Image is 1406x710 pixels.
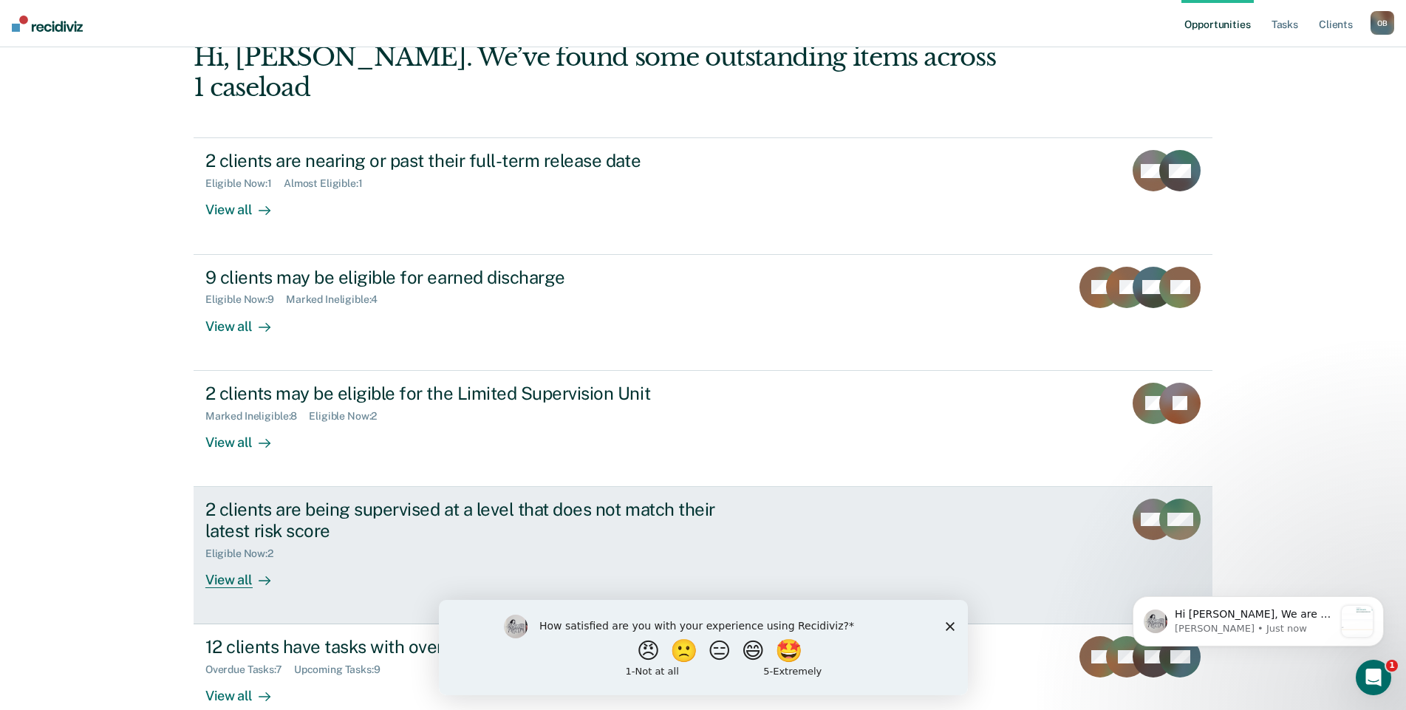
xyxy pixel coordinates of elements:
div: View all [205,559,288,588]
div: Almost Eligible : 1 [284,177,375,190]
div: Upcoming Tasks : 9 [294,663,392,676]
div: O B [1371,11,1394,35]
a: 9 clients may be eligible for earned dischargeEligible Now:9Marked Ineligible:4View all [194,255,1212,371]
div: View all [205,676,288,705]
div: Marked Ineligible : 8 [205,410,309,423]
div: View all [205,422,288,451]
div: 2 clients are nearing or past their full-term release date [205,150,724,171]
a: 2 clients are being supervised at a level that does not match their latest risk scoreEligible Now... [194,487,1212,624]
a: 2 clients are nearing or past their full-term release dateEligible Now:1Almost Eligible:1View all [194,137,1212,254]
span: 1 [1386,660,1398,672]
img: Recidiviz [12,16,83,32]
div: 9 clients may be eligible for earned discharge [205,267,724,288]
iframe: Survey by Kim from Recidiviz [439,600,968,695]
div: View all [205,190,288,219]
a: 2 clients may be eligible for the Limited Supervision UnitMarked Ineligible:8Eligible Now:2View all [194,371,1212,487]
iframe: Intercom live chat [1356,660,1391,695]
button: OB [1371,11,1394,35]
div: Marked Ineligible : 4 [286,293,389,306]
div: Eligible Now : 2 [205,547,285,560]
div: Hi, [PERSON_NAME]. We’ve found some outstanding items across 1 caseload [194,42,1009,103]
div: 2 clients are being supervised at a level that does not match their latest risk score [205,499,724,542]
div: View all [205,306,288,335]
div: 2 clients may be eligible for the Limited Supervision Unit [205,383,724,404]
div: Eligible Now : 2 [309,410,389,423]
div: Overdue Tasks : 7 [205,663,294,676]
div: Eligible Now : 9 [205,293,286,306]
iframe: Intercom notifications message [1110,567,1406,670]
div: 12 clients have tasks with overdue or upcoming due dates [205,636,724,658]
div: Eligible Now : 1 [205,177,284,190]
